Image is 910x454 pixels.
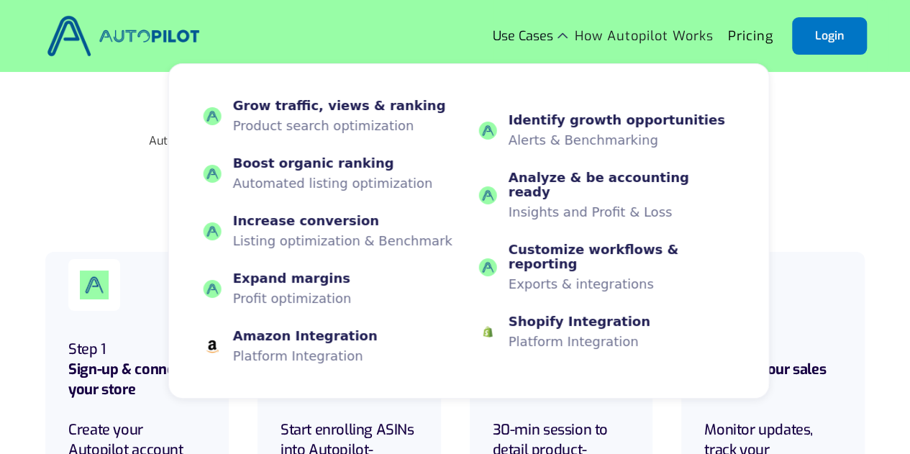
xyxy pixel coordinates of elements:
[792,17,867,55] a: Login
[233,119,446,133] p: Product search optimization
[509,277,734,291] p: Exports & integrations
[479,242,734,291] a: Customize workflows & reportingExports & integrations
[233,214,452,228] div: Increase conversion
[204,329,459,363] a: Amazon IntegrationPlatform Integration
[509,314,650,329] div: Shopify Integration
[479,314,734,349] a: Shopify IntegrationPlatform Integration
[509,133,725,147] p: Alerts & Benchmarking
[233,291,352,306] p: Profit optimization
[509,335,650,349] p: Platform Integration
[509,113,725,127] div: Identify growth opportunities
[233,99,446,113] div: Grow traffic, views & ranking
[233,176,433,191] p: Automated listing optimization
[233,349,378,363] p: Platform Integration
[509,171,734,199] div: Analyze & be accounting ready
[233,329,378,343] div: Amazon Integration
[509,205,734,219] p: Insights and Profit & Loss
[493,29,568,43] div: Use Cases
[204,271,459,306] a: Expand marginsProfit optimization
[509,242,734,271] div: Customize workflows & reporting
[68,360,186,399] strong: Sign-up & connect your store
[204,214,459,248] a: Increase conversionListing optimization & Benchmark
[117,132,793,150] p: Autopilot fully automates the process of optimizing your Amazon listings, driving organic sales w...
[568,22,721,50] a: How Autopilot Works
[204,99,459,133] a: Grow traffic, views & rankingProduct search optimization
[479,171,734,219] a: Analyze & be accounting readyInsights and Profit & Loss
[704,360,826,399] strong: Monitor your sales Increase ‍
[558,32,568,39] img: Icon Rounded Chevron Dark - BRIX Templates
[479,113,734,147] a: Identify growth opportunitiesAlerts & Benchmarking
[233,271,352,286] div: Expand margins
[233,156,433,171] div: Boost organic ranking
[493,29,553,43] div: Use Cases
[721,22,781,50] a: Pricing
[233,234,452,248] p: Listing optimization & Benchmark
[204,156,459,191] a: Boost organic rankingAutomated listing optimization
[168,43,770,399] nav: Use Cases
